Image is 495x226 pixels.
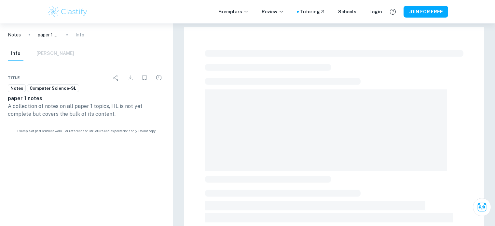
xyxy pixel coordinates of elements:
[8,47,23,61] button: Info
[300,8,325,15] a: Tutoring
[124,71,137,84] div: Download
[262,8,284,15] p: Review
[8,31,21,38] a: Notes
[369,8,382,15] a: Login
[218,8,249,15] p: Exemplars
[338,8,356,15] a: Schools
[27,85,79,92] span: Computer Science-SL
[109,71,122,84] div: Share
[152,71,165,84] div: Report issue
[47,5,89,18] img: Clastify logo
[387,6,398,17] button: Help and Feedback
[8,102,165,118] p: A collection of notes on all paper 1 topics, HL is not yet complete but covers the bulk of its co...
[8,84,26,92] a: Notes
[8,75,20,81] span: Title
[138,71,151,84] div: Bookmark
[8,85,25,92] span: Notes
[27,84,79,92] a: Computer Science-SL
[38,31,59,38] p: paper 1 notes
[8,128,165,133] span: Example of past student work. For reference on structure and expectations only. Do not copy.
[473,198,491,216] button: Ask Clai
[8,95,165,102] h6: paper 1 notes
[76,31,84,38] p: Info
[404,6,448,18] button: JOIN FOR FREE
